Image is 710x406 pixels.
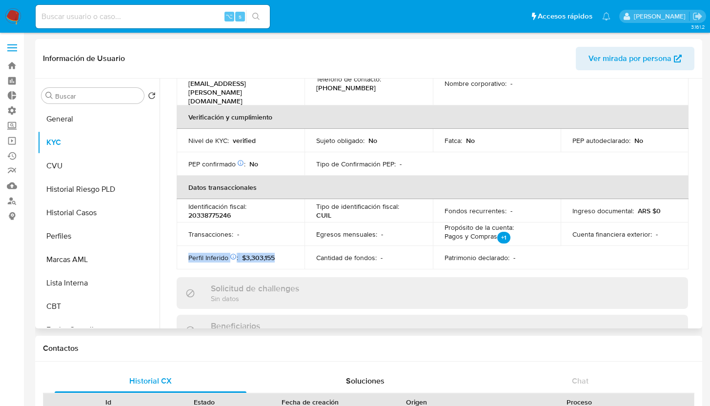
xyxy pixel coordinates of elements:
th: Verificación y cumplimiento [177,105,689,129]
span: $3,303,155 [242,253,275,263]
button: Volver al orden por defecto [148,92,156,102]
p: ARS $0 [638,206,661,215]
button: Historial Casos [38,201,160,224]
p: Ingreso documental : [572,206,634,215]
a: Notificaciones [602,12,610,20]
p: Pagos y Compras [445,232,510,245]
span: Ver mirada por persona [588,47,671,70]
button: search-icon [246,10,266,23]
span: Chat [572,375,588,386]
p: Tipo de identificación fiscal : [316,202,399,211]
p: Nivel de KYC : [188,136,229,145]
p: Sujeto obligado : [316,136,365,145]
p: Cuenta financiera exterior : [572,230,652,239]
p: Patrimonio declarado : [445,253,509,262]
span: Historial CX [129,375,172,386]
p: No [368,136,377,145]
p: No [634,136,643,145]
p: +1 [497,232,510,244]
p: Cantidad de fondos : [316,253,377,262]
p: - [381,230,383,239]
p: 20338775246 [188,211,231,220]
input: Buscar [55,92,140,101]
p: Nombre corporativo : [445,79,507,88]
p: Fondos recurrentes : [445,206,507,215]
button: Perfiles [38,224,160,248]
button: Marcas AML [38,248,160,271]
p: - [237,230,239,239]
button: KYC [38,131,160,154]
h3: Beneficiarios [211,321,260,331]
p: Sin datos [211,294,299,303]
p: [PHONE_NUMBER] [316,83,376,92]
p: PEP autodeclarado : [572,136,630,145]
p: No [249,160,258,168]
p: - [513,253,515,262]
span: s [239,12,242,21]
p: - [510,79,512,88]
p: Teléfono de contacto : [316,75,381,83]
input: Buscar usuario o caso... [36,10,270,23]
span: Soluciones [346,375,385,386]
span: Accesos rápidos [538,11,592,21]
p: PEP confirmado : [188,160,245,168]
p: No [466,136,475,145]
p: Fatca : [445,136,462,145]
p: Perfil Inferido : [188,253,238,262]
p: - [656,230,658,239]
p: Tipo de Confirmación PEP : [316,160,396,168]
p: Identificación fiscal : [188,202,246,211]
button: CVU [38,154,160,178]
p: - [381,253,383,262]
button: General [38,107,160,131]
th: Datos transaccionales [177,176,689,199]
button: Fecha Compliant [38,318,160,342]
div: Solicitud de challengesSin datos [177,277,688,309]
p: Transacciones : [188,230,233,239]
p: - [510,206,512,215]
button: Ver mirada por persona [576,47,694,70]
button: CBT [38,295,160,318]
p: [PERSON_NAME][EMAIL_ADDRESS][PERSON_NAME][DOMAIN_NAME] [188,70,289,105]
a: Salir [692,11,703,21]
button: Historial Riesgo PLD [38,178,160,201]
button: Buscar [45,92,53,100]
p: federico.luaces@mercadolibre.com [634,12,689,21]
p: verified [233,136,256,145]
span: ⌥ [225,12,233,21]
p: Propósito de la cuenta : [445,223,514,232]
div: Beneficiarios [177,315,688,346]
h1: Contactos [43,344,694,353]
p: - [400,160,402,168]
h1: Información de Usuario [43,54,125,63]
button: Lista Interna [38,271,160,295]
h3: Solicitud de challenges [211,283,299,294]
p: Egresos mensuales : [316,230,377,239]
p: CUIL [316,211,331,220]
